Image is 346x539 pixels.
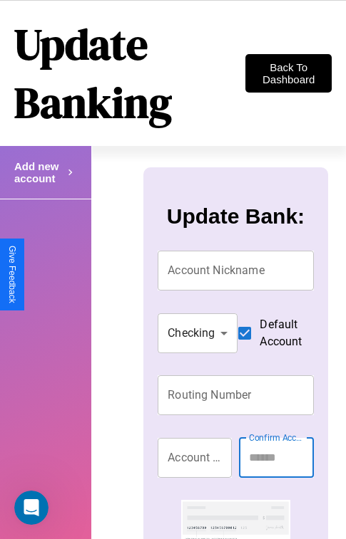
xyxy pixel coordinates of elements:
div: Give Feedback [7,246,17,303]
h4: Add new account [14,160,64,184]
div: Checking [158,313,238,353]
h3: Update Bank: [167,204,305,229]
h1: Update Banking [14,15,245,132]
label: Confirm Account Number [249,431,306,444]
button: Back To Dashboard [245,54,332,93]
iframe: Intercom live chat [14,491,49,525]
span: Default Account [260,316,302,350]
